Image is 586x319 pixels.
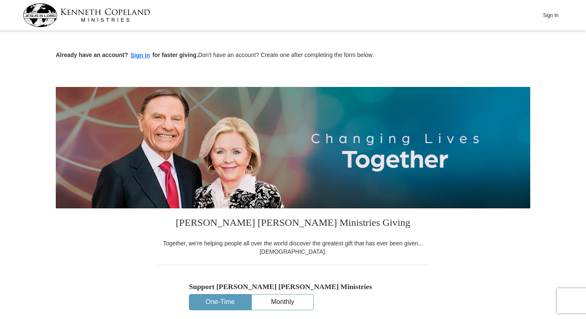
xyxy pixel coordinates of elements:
[538,9,563,22] button: Sign In
[56,51,530,60] p: Don't have an account? Create one after completing the form below.
[252,294,313,310] button: Monthly
[189,294,251,310] button: One-Time
[128,51,153,60] button: Sign in
[158,239,428,256] div: Together, we're helping people all over the world discover the greatest gift that has ever been g...
[158,208,428,239] h3: [PERSON_NAME] [PERSON_NAME] Ministries Giving
[56,52,198,58] strong: Already have an account? for faster giving.
[23,3,150,27] img: kcm-header-logo.svg
[189,282,397,291] h5: Support [PERSON_NAME] [PERSON_NAME] Ministries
